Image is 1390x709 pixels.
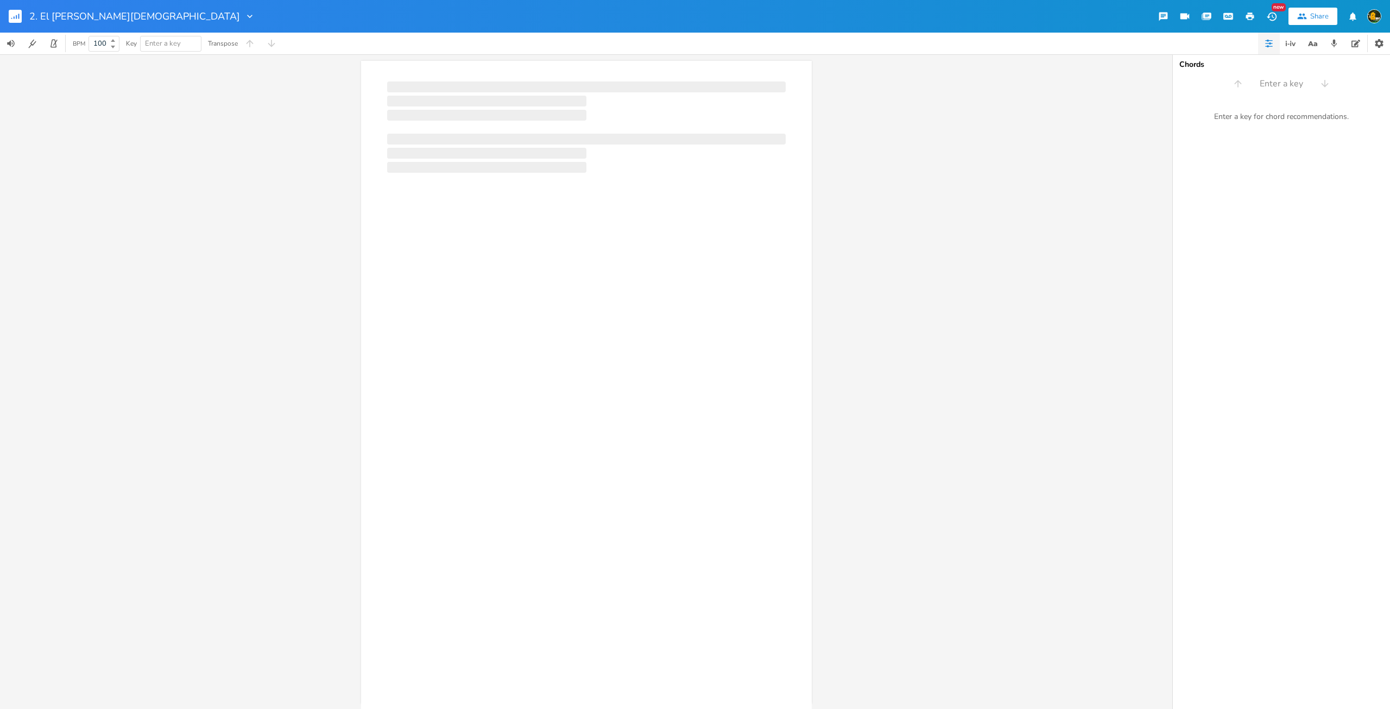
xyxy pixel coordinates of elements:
span: Enter a key [145,39,181,48]
button: New [1261,7,1282,26]
div: Key [126,40,137,47]
div: Enter a key for chord recommendations. [1173,105,1390,128]
div: Transpose [208,40,238,47]
div: Share [1310,11,1329,21]
span: Enter a key [1260,78,1303,90]
div: Chords [1179,61,1383,68]
img: Luis Gerardo Bonilla Ramírez [1367,9,1381,23]
span: 2. El [PERSON_NAME][DEMOGRAPHIC_DATA] [29,11,240,21]
div: BPM [73,41,85,47]
div: New [1272,3,1286,11]
button: Share [1288,8,1337,25]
